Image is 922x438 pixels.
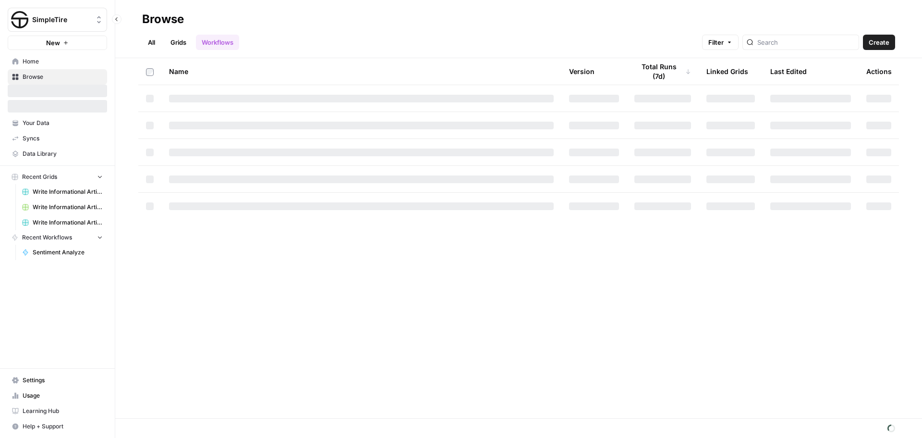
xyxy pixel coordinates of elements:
span: Learning Hub [23,407,103,415]
input: Search [757,38,855,47]
span: Write Informational Articles [DATE] [33,188,103,196]
span: Write Informational Articles [DATE] [33,218,103,227]
span: New [46,38,60,48]
a: Write Informational Articles [DATE] [18,184,107,200]
div: Linked Grids [706,58,748,85]
button: New [8,36,107,50]
span: Sentiment Analyze [33,248,103,257]
span: Filter [708,38,724,47]
span: Help + Support [23,422,103,431]
a: Learning Hub [8,403,107,419]
span: Home [23,57,103,66]
button: Recent Grids [8,170,107,184]
a: Sentiment Analyze [18,245,107,260]
a: Browse [8,69,107,85]
span: Create [869,38,889,47]
div: Actions [866,58,892,85]
button: Help + Support [8,419,107,434]
a: Data Library [8,146,107,162]
span: Write Informational Articles [DATE] [33,203,103,212]
a: Usage [8,388,107,403]
div: Version [569,58,594,85]
button: Filter [702,35,739,50]
div: Browse [142,12,184,27]
span: Your Data [23,119,103,127]
span: Data Library [23,150,103,158]
span: Recent Grids [22,173,57,181]
div: Last Edited [770,58,807,85]
a: Settings [8,373,107,388]
img: SimpleTire Logo [11,11,28,28]
a: Your Data [8,115,107,131]
span: SimpleTire [32,15,90,25]
div: Name [169,58,554,85]
button: Workspace: SimpleTire [8,8,107,32]
a: Syncs [8,131,107,146]
span: Syncs [23,134,103,143]
div: Total Runs (7d) [634,58,691,85]
a: Write Informational Articles [DATE] [18,200,107,215]
a: Home [8,54,107,69]
a: Workflows [196,35,239,50]
span: Browse [23,73,103,81]
span: Recent Workflows [22,233,72,242]
a: All [142,35,161,50]
a: Write Informational Articles [DATE] [18,215,107,230]
span: Settings [23,376,103,385]
a: Grids [165,35,192,50]
button: Recent Workflows [8,230,107,245]
button: Create [863,35,895,50]
span: Usage [23,391,103,400]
